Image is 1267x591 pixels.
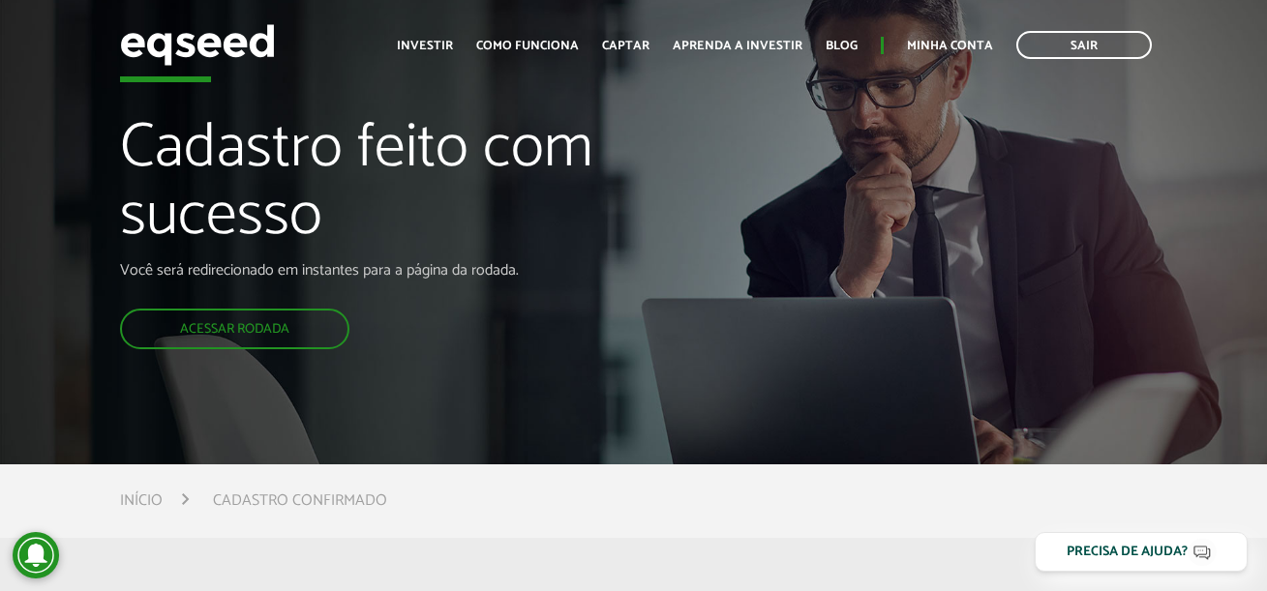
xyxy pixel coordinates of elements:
a: Sair [1016,31,1152,59]
a: Captar [602,40,649,52]
li: Cadastro confirmado [213,488,387,514]
a: Acessar rodada [120,309,349,349]
a: Como funciona [476,40,579,52]
a: Aprenda a investir [673,40,802,52]
a: Investir [397,40,453,52]
p: Você será redirecionado em instantes para a página da rodada. [120,261,725,280]
img: EqSeed [120,19,275,71]
a: Início [120,493,163,509]
a: Blog [826,40,858,52]
h1: Cadastro feito com sucesso [120,115,725,261]
a: Minha conta [907,40,993,52]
